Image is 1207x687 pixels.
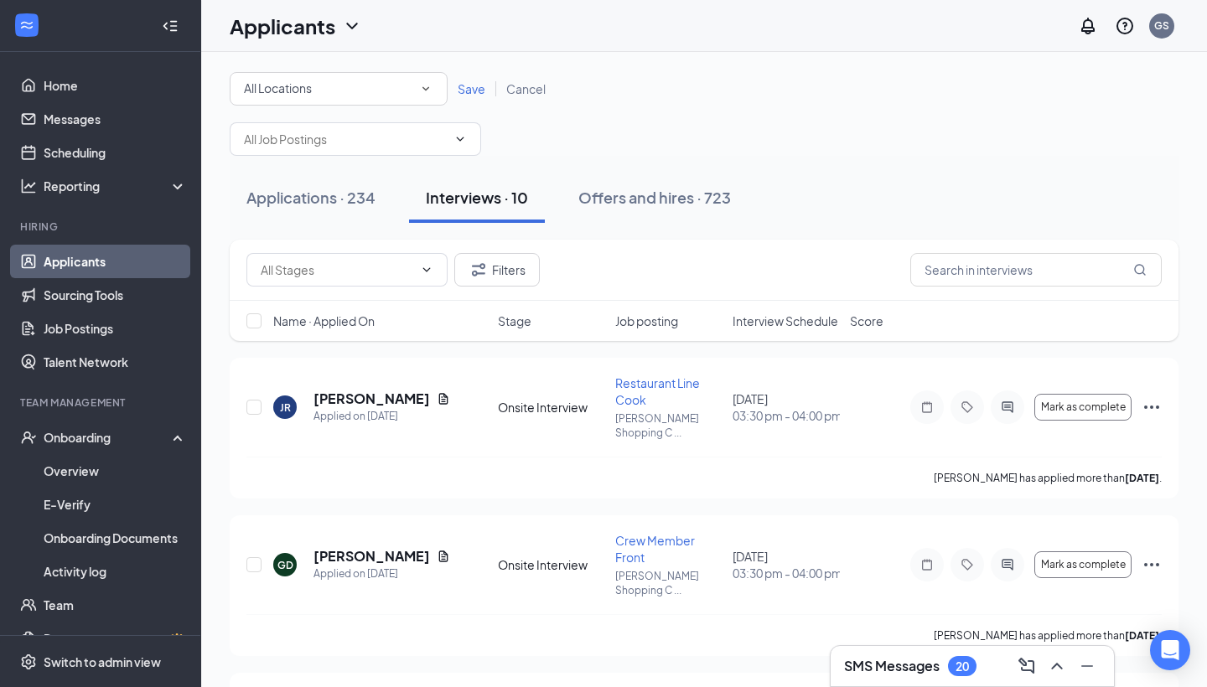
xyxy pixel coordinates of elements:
[454,253,540,287] button: Filter Filters
[20,220,184,234] div: Hiring
[1125,472,1159,484] b: [DATE]
[1142,555,1162,575] svg: Ellipses
[426,187,528,208] div: Interviews · 10
[1150,630,1190,670] div: Open Intercom Messenger
[934,471,1162,485] p: [PERSON_NAME] has applied more than .
[997,400,1018,414] svg: ActiveChat
[1034,551,1132,578] button: Mark as complete
[733,407,840,424] span: 03:30 pm - 04:00 pm
[615,569,723,597] p: [PERSON_NAME] Shopping C ...
[313,390,430,408] h5: [PERSON_NAME]
[437,550,450,563] svg: Document
[246,187,376,208] div: Applications · 234
[44,488,187,521] a: E-Verify
[44,345,187,379] a: Talent Network
[615,533,695,565] span: Crew Member Front
[44,245,187,278] a: Applicants
[733,390,840,424] div: [DATE]
[420,263,433,276] svg: ChevronDown
[917,558,937,571] svg: Note
[498,556,605,573] div: Onsite Interview
[498,399,605,416] div: Onsite Interview
[1078,16,1098,36] svg: Notifications
[313,566,450,582] div: Applied on [DATE]
[469,260,489,280] svg: Filter
[1142,397,1162,417] svg: Ellipses
[244,79,433,99] div: All Locations
[578,187,731,208] div: Offers and hires · 723
[44,555,187,588] a: Activity log
[498,313,531,329] span: Stage
[506,81,546,96] span: Cancel
[1115,16,1135,36] svg: QuestionInfo
[910,253,1162,287] input: Search in interviews
[458,81,485,96] span: Save
[1133,263,1147,276] svg: MagnifyingGlass
[1074,653,1101,679] button: Minimize
[733,548,840,581] div: [DATE]
[418,81,433,96] svg: SmallChevronDown
[850,313,883,329] span: Score
[1047,656,1067,676] svg: ChevronUp
[44,136,187,169] a: Scheduling
[44,622,187,655] a: DocumentsCrown
[313,547,430,566] h5: [PERSON_NAME]
[844,657,940,675] h3: SMS Messages
[1034,394,1132,421] button: Mark as complete
[1041,559,1126,571] span: Mark as complete
[956,659,969,674] div: 20
[20,178,37,194] svg: Analysis
[615,375,700,407] span: Restaurant Line Cook
[1125,629,1159,642] b: [DATE]
[615,313,678,329] span: Job posting
[1077,656,1097,676] svg: Minimize
[44,102,187,136] a: Messages
[244,130,447,148] input: All Job Postings
[1041,401,1126,413] span: Mark as complete
[453,132,467,146] svg: ChevronDown
[20,395,184,410] div: Team Management
[277,558,293,572] div: GD
[44,312,187,345] a: Job Postings
[18,17,35,34] svg: WorkstreamLogo
[261,261,413,279] input: All Stages
[273,313,375,329] span: Name · Applied On
[917,400,937,414] svg: Note
[44,178,188,194] div: Reporting
[44,653,161,670] div: Switch to admin view
[342,16,362,36] svg: ChevronDown
[44,454,187,488] a: Overview
[313,408,450,425] div: Applied on [DATE]
[1044,653,1070,679] button: ChevronUp
[44,69,187,102] a: Home
[957,558,977,571] svg: Tag
[44,588,187,622] a: Team
[997,558,1018,571] svg: ActiveChat
[162,18,179,34] svg: Collapse
[957,400,977,414] svg: Tag
[934,628,1162,643] p: [PERSON_NAME] has applied more than .
[44,521,187,555] a: Onboarding Documents
[44,278,187,312] a: Sourcing Tools
[733,313,838,329] span: Interview Schedule
[1154,18,1169,33] div: GS
[244,80,312,96] span: All Locations
[280,400,291,415] div: JR
[20,429,37,446] svg: UserCheck
[1013,653,1040,679] button: ComposeMessage
[615,411,723,440] p: [PERSON_NAME] Shopping C ...
[20,653,37,670] svg: Settings
[733,565,840,581] span: 03:30 pm - 04:00 pm
[1017,656,1037,676] svg: ComposeMessage
[437,392,450,405] svg: Document
[230,12,335,40] h1: Applicants
[44,429,173,446] div: Onboarding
